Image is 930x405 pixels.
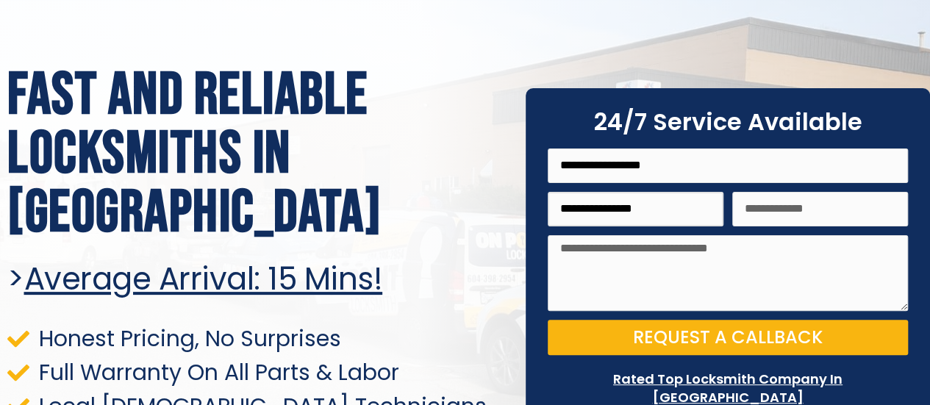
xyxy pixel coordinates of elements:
[7,261,504,298] h2: >
[24,257,383,301] u: Average arrival: 15 Mins!
[548,110,907,134] h2: 24/7 Service Available
[548,320,907,355] button: Request a Callback
[7,66,504,243] h1: Fast and Reliable Locksmiths In [GEOGRAPHIC_DATA]
[633,329,823,346] span: Request a Callback
[35,329,341,348] span: Honest Pricing, No Surprises
[548,148,907,365] form: On Point Locksmith Victoria Form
